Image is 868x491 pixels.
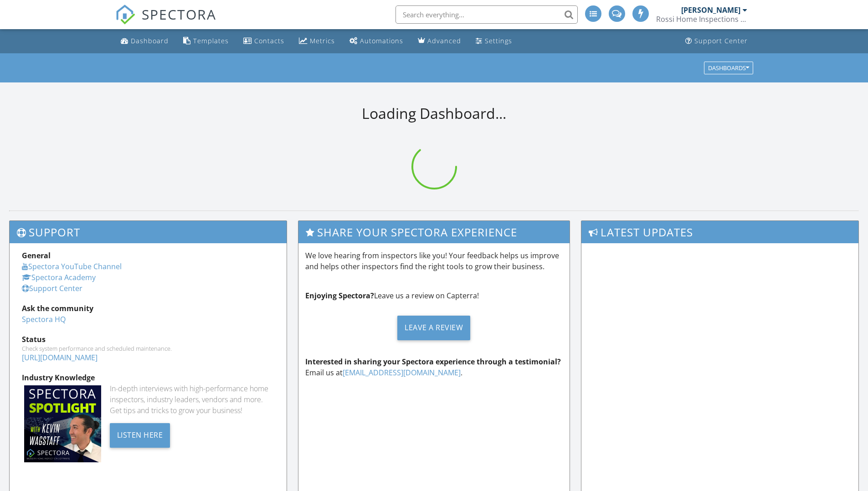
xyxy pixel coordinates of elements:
p: We love hearing from inspectors like you! Your feedback helps us improve and helps other inspecto... [305,250,563,272]
a: Templates [180,33,232,50]
p: Leave us a review on Capterra! [305,290,563,301]
div: Dashboards [708,65,749,71]
a: Settings [472,33,516,50]
img: The Best Home Inspection Software - Spectora [115,5,135,25]
div: Ask the community [22,303,274,314]
div: Templates [193,36,229,45]
div: Advanced [427,36,461,45]
div: Check system performance and scheduled maintenance. [22,345,274,352]
img: Spectoraspolightmain [24,385,101,462]
h3: Share Your Spectora Experience [298,221,570,243]
span: SPECTORA [142,5,216,24]
div: In-depth interviews with high-performance home inspectors, industry leaders, vendors and more. Ge... [110,383,274,416]
button: Dashboards [704,61,753,74]
div: Metrics [310,36,335,45]
input: Search everything... [395,5,578,24]
a: Contacts [240,33,288,50]
strong: Interested in sharing your Spectora experience through a testimonial? [305,357,561,367]
div: Leave a Review [397,316,470,340]
a: Dashboard [117,33,172,50]
strong: Enjoying Spectora? [305,291,374,301]
h3: Latest Updates [581,221,858,243]
div: [PERSON_NAME] [681,5,740,15]
strong: General [22,251,51,261]
a: Spectora HQ [22,314,66,324]
a: Support Center [682,33,751,50]
a: Listen Here [110,430,170,440]
div: Industry Knowledge [22,372,274,383]
h3: Support [10,221,287,243]
a: [EMAIL_ADDRESS][DOMAIN_NAME] [343,368,461,378]
div: Support Center [694,36,748,45]
a: Metrics [295,33,339,50]
a: Support Center [22,283,82,293]
p: Email us at . [305,356,563,378]
div: Automations [360,36,403,45]
a: [URL][DOMAIN_NAME] [22,353,98,363]
a: Automations (Advanced) [346,33,407,50]
a: Spectora Academy [22,272,96,282]
div: Settings [485,36,512,45]
a: Leave a Review [305,308,563,347]
div: Dashboard [131,36,169,45]
a: SPECTORA [115,12,216,31]
a: Spectora YouTube Channel [22,261,122,271]
div: Status [22,334,274,345]
div: Listen Here [110,423,170,448]
div: Rossi Home Inspections Inc. [656,15,747,24]
div: Contacts [254,36,284,45]
a: Advanced [414,33,465,50]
